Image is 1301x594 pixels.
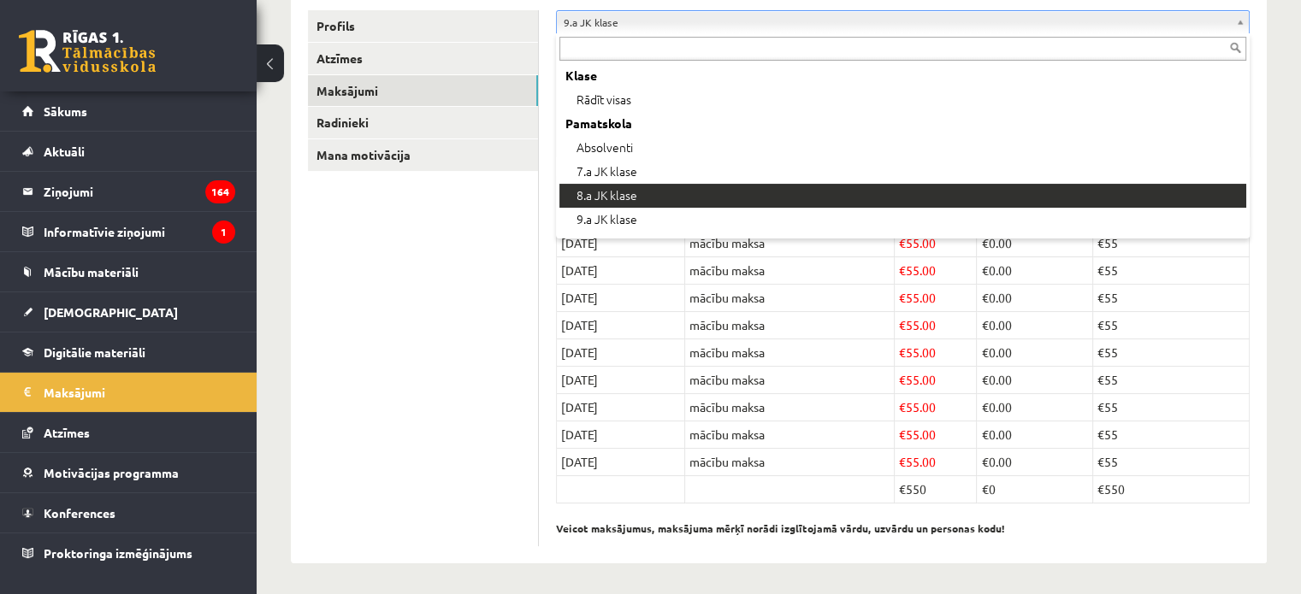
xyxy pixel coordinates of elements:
[559,232,1246,256] div: 9.b JK klase
[559,88,1246,112] div: Rādīt visas
[559,112,1246,136] div: Pamatskola
[559,136,1246,160] div: Absolventi
[559,160,1246,184] div: 7.a JK klase
[559,184,1246,208] div: 8.a JK klase
[559,208,1246,232] div: 9.a JK klase
[559,64,1246,88] div: Klase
